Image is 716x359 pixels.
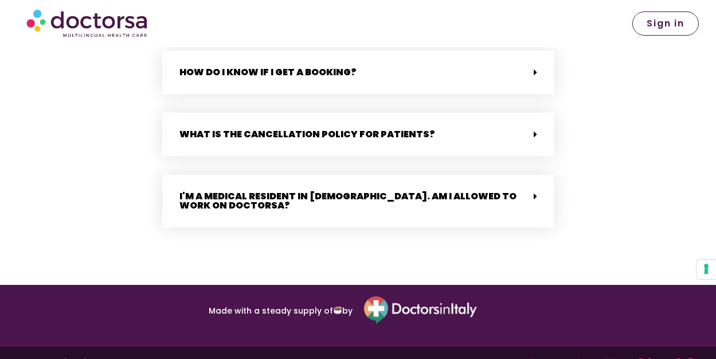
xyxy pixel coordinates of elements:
[179,65,357,79] a: How do I know if I get a booking?
[179,190,517,212] a: I'm a medical resident in [DEMOGRAPHIC_DATA]. Am I allowed to work on Doctorsa?
[162,175,554,227] div: I'm a medical resident in [DEMOGRAPHIC_DATA]. Am I allowed to work on Doctorsa?
[162,113,554,156] div: What is the cancellation policy for patients?
[632,11,699,36] a: Sign in
[179,128,435,141] a: What is the cancellation policy for patients?
[50,306,353,315] p: Made with a steady supply of by
[334,306,342,314] img: ☕
[647,19,684,28] span: Sign in
[162,51,554,94] div: How do I know if I get a booking?
[697,260,716,279] button: Your consent preferences for tracking technologies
